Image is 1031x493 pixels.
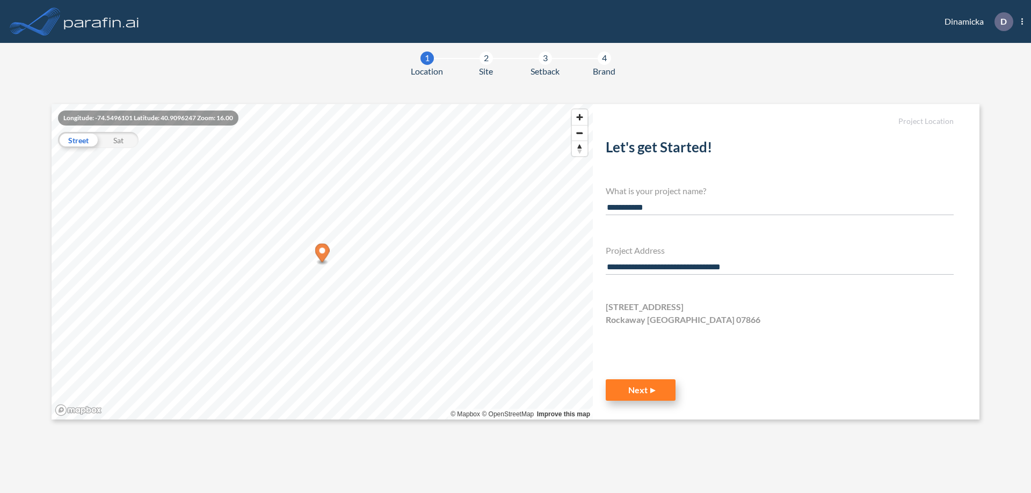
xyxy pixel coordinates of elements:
[928,12,1023,31] div: Dinamicka
[480,51,493,65] div: 2
[1000,17,1007,26] p: D
[411,65,443,78] span: Location
[98,132,139,148] div: Sat
[572,109,587,125] button: Zoom in
[479,65,493,78] span: Site
[606,300,684,313] span: [STREET_ADDRESS]
[420,51,434,65] div: 1
[606,313,760,326] span: Rockaway [GEOGRAPHIC_DATA] 07866
[537,410,590,418] a: Improve this map
[58,111,238,126] div: Longitude: -74.5496101 Latitude: 40.9096247 Zoom: 16.00
[572,126,587,141] span: Zoom out
[606,379,676,401] button: Next
[58,132,98,148] div: Street
[451,410,480,418] a: Mapbox
[572,141,587,156] button: Reset bearing to north
[598,51,611,65] div: 4
[55,404,102,416] a: Mapbox homepage
[62,11,141,32] img: logo
[531,65,560,78] span: Setback
[606,139,954,160] h2: Let's get Started!
[52,104,593,420] canvas: Map
[606,117,954,126] h5: Project Location
[593,65,615,78] span: Brand
[482,410,534,418] a: OpenStreetMap
[606,186,954,196] h4: What is your project name?
[606,245,954,255] h4: Project Address
[315,244,330,266] div: Map marker
[572,125,587,141] button: Zoom out
[539,51,552,65] div: 3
